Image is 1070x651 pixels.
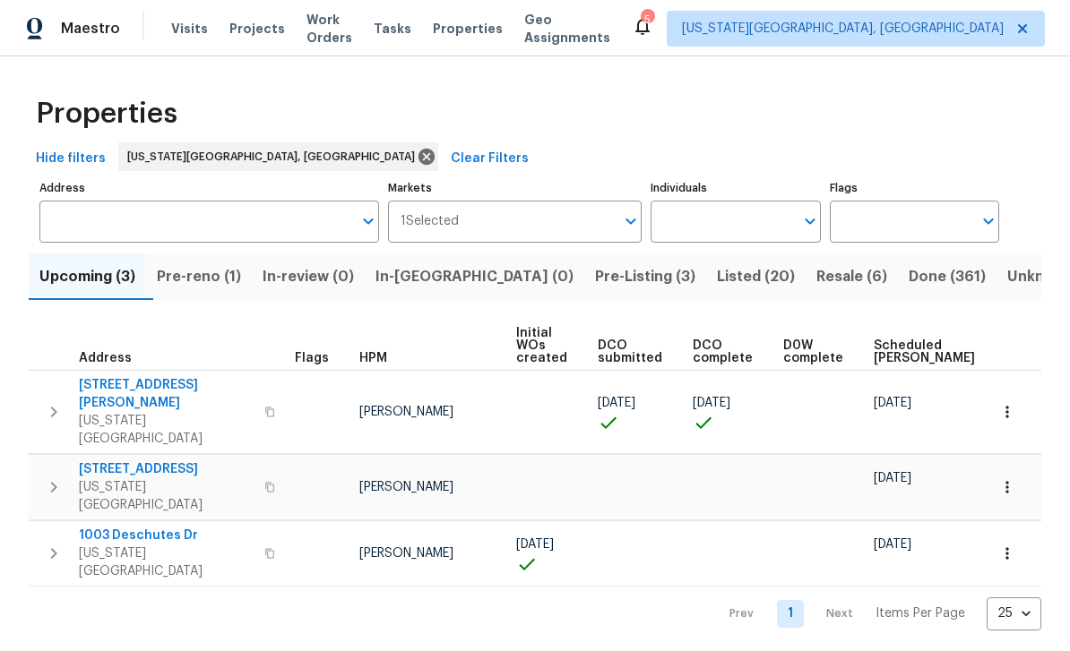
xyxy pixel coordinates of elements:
[874,339,975,364] span: Scheduled [PERSON_NAME]
[306,11,352,47] span: Work Orders
[79,527,254,544] span: 1003 Deschutes Dr
[874,397,911,409] span: [DATE]
[356,209,381,234] button: Open
[595,264,695,289] span: Pre-Listing (3)
[79,376,254,412] span: [STREET_ADDRESS][PERSON_NAME]
[598,339,662,364] span: DCO submitted
[874,538,911,551] span: [DATE]
[777,600,804,628] a: Goto page 1
[816,264,887,289] span: Resale (6)
[36,148,106,170] span: Hide filters
[375,264,574,289] span: In-[GEOGRAPHIC_DATA] (0)
[388,183,643,193] label: Markets
[717,264,795,289] span: Listed (20)
[830,183,999,193] label: Flags
[524,11,610,47] span: Geo Assignments
[157,264,241,289] span: Pre-reno (1)
[693,339,753,364] span: DCO complete
[171,20,208,38] span: Visits
[359,406,453,418] span: [PERSON_NAME]
[516,327,567,364] span: Initial WOs created
[374,22,411,35] span: Tasks
[651,183,820,193] label: Individuals
[798,209,823,234] button: Open
[641,11,653,29] div: 5
[263,264,354,289] span: In-review (0)
[118,142,438,171] div: [US_STATE][GEOGRAPHIC_DATA], [GEOGRAPHIC_DATA]
[909,264,986,289] span: Done (361)
[516,538,554,551] span: [DATE]
[359,352,387,364] span: HPM
[61,20,120,38] span: Maestro
[79,352,132,364] span: Address
[976,209,1001,234] button: Open
[359,547,453,560] span: [PERSON_NAME]
[874,472,911,484] span: [DATE]
[598,397,635,409] span: [DATE]
[39,183,379,193] label: Address
[987,590,1041,637] div: 25
[712,597,1041,630] nav: Pagination Navigation
[295,352,329,364] span: Flags
[876,604,965,622] p: Items Per Page
[79,544,254,580] span: [US_STATE][GEOGRAPHIC_DATA]
[682,20,1004,38] span: [US_STATE][GEOGRAPHIC_DATA], [GEOGRAPHIC_DATA]
[618,209,643,234] button: Open
[359,481,453,493] span: [PERSON_NAME]
[79,460,254,478] span: [STREET_ADDRESS]
[693,397,730,409] span: [DATE]
[29,142,113,176] button: Hide filters
[783,339,843,364] span: D0W complete
[39,264,135,289] span: Upcoming (3)
[127,148,422,166] span: [US_STATE][GEOGRAPHIC_DATA], [GEOGRAPHIC_DATA]
[79,478,254,514] span: [US_STATE][GEOGRAPHIC_DATA]
[444,142,536,176] button: Clear Filters
[451,148,529,170] span: Clear Filters
[229,20,285,38] span: Projects
[433,20,503,38] span: Properties
[401,214,459,229] span: 1 Selected
[79,412,254,448] span: [US_STATE][GEOGRAPHIC_DATA]
[36,105,177,123] span: Properties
